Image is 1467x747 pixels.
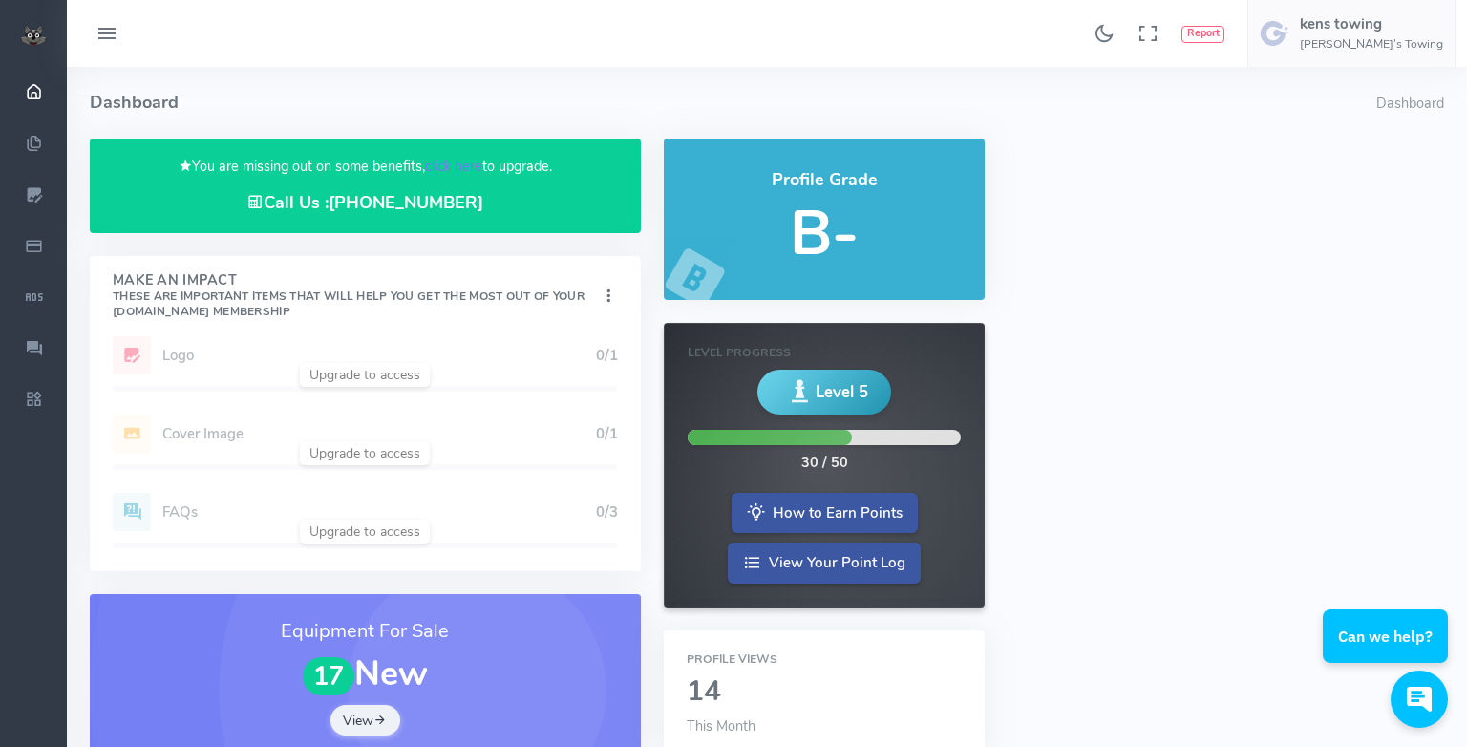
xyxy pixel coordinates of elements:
h5: kens towing [1300,16,1443,32]
span: This Month [687,716,755,736]
a: How to Earn Points [732,493,918,534]
h3: Equipment For Sale [113,617,618,646]
span: Level 5 [816,380,868,404]
div: 30 / 50 [801,453,848,474]
h4: Make An Impact [113,273,599,319]
iframe: Conversations [1304,557,1467,747]
a: View Your Point Log [728,543,921,584]
h6: Profile Views [687,653,963,666]
p: You are missing out on some benefits, to upgrade. [113,156,618,178]
h4: Call Us : [113,193,618,213]
a: click here [425,157,482,176]
small: These are important items that will help you get the most out of your [DOMAIN_NAME] Membership [113,288,585,319]
h4: Profile Grade [687,171,963,190]
span: 17 [303,657,354,696]
img: small logo [20,25,47,46]
h1: New [113,655,618,695]
img: user-image [1260,18,1290,49]
li: Dashboard [1376,94,1444,115]
button: Report [1181,26,1224,43]
h6: [PERSON_NAME]'s Towing [1300,38,1443,51]
h6: Level Progress [688,347,962,359]
h2: 14 [687,676,963,708]
h4: Dashboard [90,67,1376,139]
a: View [330,705,401,736]
a: [PHONE_NUMBER] [329,191,483,214]
h5: B- [687,200,963,267]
